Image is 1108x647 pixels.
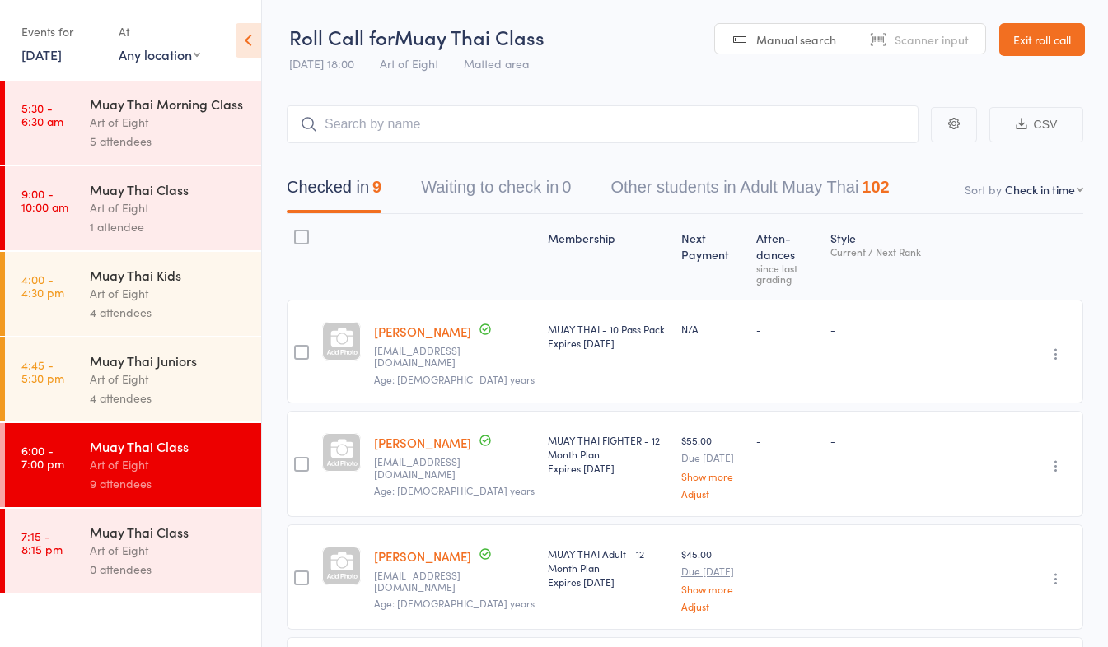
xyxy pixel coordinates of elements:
small: seanhumelario@gmail.com [374,570,535,593]
a: [PERSON_NAME] [374,434,471,451]
div: Muay Thai Class [90,523,247,541]
input: Search by name [287,105,919,143]
a: Adjust [681,488,744,499]
div: At [119,18,200,45]
div: Expires [DATE] [548,461,668,475]
span: Manual search [756,31,836,48]
div: Art of Eight [90,541,247,560]
div: $45.00 [681,547,744,612]
a: Show more [681,471,744,482]
span: [DATE] 18:00 [289,55,354,72]
a: [PERSON_NAME] [374,323,471,340]
div: - [830,547,951,561]
span: Art of Eight [380,55,438,72]
a: [DATE] [21,45,62,63]
button: Waiting to check in0 [421,170,571,213]
time: 9:00 - 10:00 am [21,187,68,213]
div: 9 [372,178,381,196]
div: 4 attendees [90,389,247,407]
div: Muay Thai Juniors [90,351,247,370]
span: Age: [DEMOGRAPHIC_DATA] years [374,483,535,497]
button: CSV [989,107,1083,142]
div: $55.00 [681,433,744,498]
div: Events for [21,18,102,45]
div: Atten­dances [750,221,824,292]
div: 9 attendees [90,474,247,493]
div: 0 attendees [90,560,247,579]
div: since last grading [756,263,817,284]
span: Scanner input [895,31,969,48]
div: - [830,322,951,336]
button: Other students in Adult Muay Thai102 [610,170,889,213]
div: Art of Eight [90,198,247,217]
time: 6:00 - 7:00 pm [21,444,64,470]
time: 4:00 - 4:30 pm [21,272,64,299]
div: Next Payment [675,221,750,292]
a: 4:00 -4:30 pmMuay Thai KidsArt of Eight4 attendees [5,252,261,336]
a: 7:15 -8:15 pmMuay Thai ClassArt of Eight0 attendees [5,509,261,593]
div: MUAY THAI FIGHTER - 12 Month Plan [548,433,668,475]
span: Muay Thai Class [395,23,545,50]
div: Muay Thai Class [90,180,247,198]
span: Roll Call for [289,23,395,50]
div: Style [824,221,957,292]
div: Expires [DATE] [548,336,668,350]
div: 102 [862,178,889,196]
div: - [756,322,817,336]
time: 4:45 - 5:30 pm [21,358,64,384]
div: Art of Eight [90,455,247,474]
div: N/A [681,322,744,336]
time: 7:15 - 8:15 pm [21,529,63,556]
div: Art of Eight [90,113,247,132]
a: Adjust [681,601,744,612]
small: sajbuckby@gmail.com [374,345,535,369]
div: Art of Eight [90,370,247,389]
small: Due [DATE] [681,452,744,463]
a: 6:00 -7:00 pmMuay Thai ClassArt of Eight9 attendees [5,423,261,507]
a: Exit roll call [999,23,1085,56]
div: - [756,433,817,447]
div: Membership [541,221,675,292]
span: Age: [DEMOGRAPHIC_DATA] years [374,596,535,610]
a: 4:45 -5:30 pmMuay Thai JuniorsArt of Eight4 attendees [5,337,261,421]
small: Ali_pouresmaeil@yahoo.com [374,456,535,480]
div: 4 attendees [90,303,247,322]
a: 5:30 -6:30 amMuay Thai Morning ClassArt of Eight5 attendees [5,81,261,165]
div: Check in time [1005,181,1075,198]
button: Checked in9 [287,170,381,213]
div: Any location [119,45,200,63]
div: Current / Next Rank [830,246,951,257]
div: Muay Thai Morning Class [90,95,247,113]
a: [PERSON_NAME] [374,547,471,565]
div: Muay Thai Kids [90,266,247,284]
div: - [830,433,951,447]
div: Muay Thai Class [90,437,247,455]
div: 1 attendee [90,217,247,236]
label: Sort by [965,181,1002,198]
div: - [756,547,817,561]
div: 0 [562,178,571,196]
span: Matted area [464,55,529,72]
div: Art of Eight [90,284,247,303]
div: Expires [DATE] [548,575,668,589]
a: Show more [681,584,744,594]
small: Due [DATE] [681,566,744,577]
time: 5:30 - 6:30 am [21,101,63,128]
div: 5 attendees [90,132,247,151]
a: 9:00 -10:00 amMuay Thai ClassArt of Eight1 attendee [5,166,261,250]
div: MUAY THAI - 10 Pass Pack [548,322,668,350]
div: MUAY THAI Adult - 12 Month Plan [548,547,668,589]
span: Age: [DEMOGRAPHIC_DATA] years [374,372,535,386]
